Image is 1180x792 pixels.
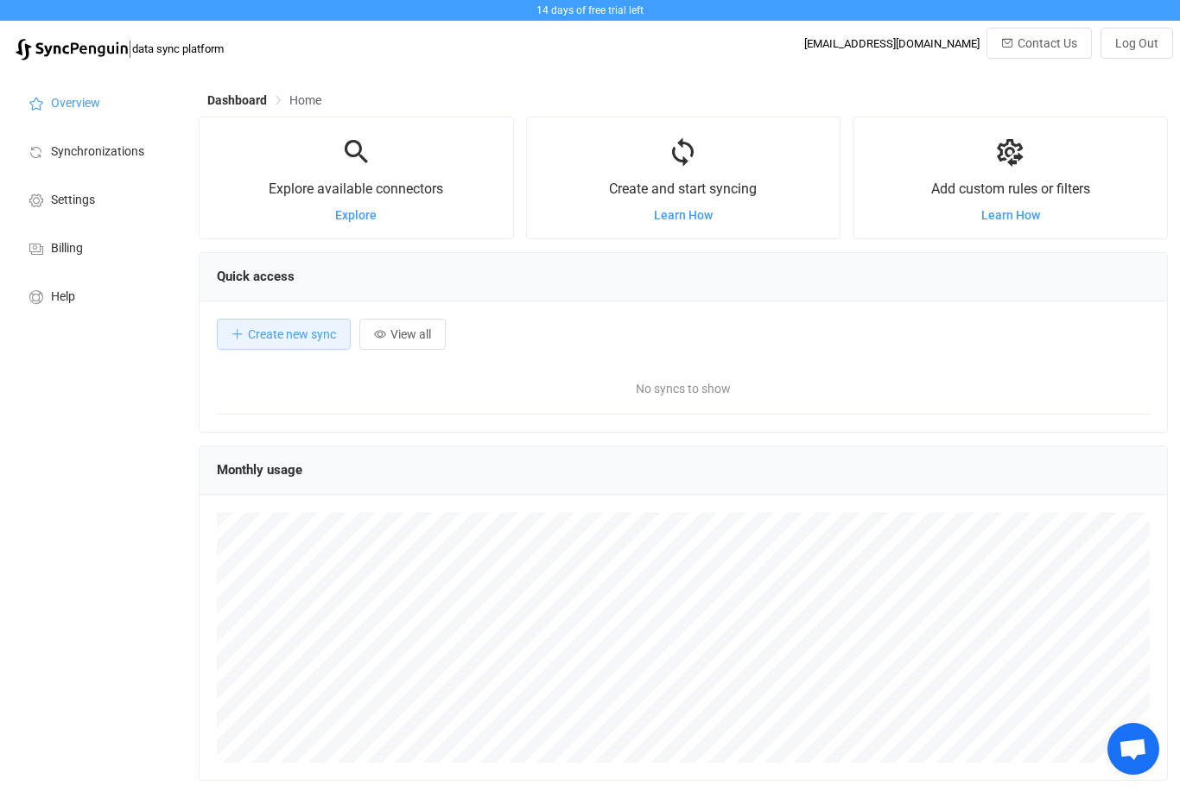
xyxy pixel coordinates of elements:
[931,181,1090,197] span: Add custom rules or filters
[16,39,128,60] img: syncpenguin.svg
[9,223,181,271] a: Billing
[335,208,377,222] a: Explore
[128,36,132,60] span: |
[536,4,644,16] span: 14 days of free trial left
[9,271,181,320] a: Help
[51,145,144,159] span: Synchronizations
[217,462,302,478] span: Monthly usage
[390,327,431,341] span: View all
[269,181,443,197] span: Explore available connectors
[248,327,336,341] span: Create new sync
[1101,28,1173,59] button: Log Out
[9,126,181,174] a: Synchronizations
[217,319,351,350] button: Create new sync
[1018,36,1077,50] span: Contact Us
[804,37,980,50] div: [EMAIL_ADDRESS][DOMAIN_NAME]
[609,181,757,197] span: Create and start syncing
[51,193,95,207] span: Settings
[217,269,295,284] span: Quick access
[207,94,321,106] div: Breadcrumb
[51,242,83,256] span: Billing
[1115,36,1158,50] span: Log Out
[16,36,224,60] a: |data sync platform
[981,208,1040,222] a: Learn How
[207,93,267,107] span: Dashboard
[654,208,713,222] a: Learn How
[51,97,100,111] span: Overview
[9,174,181,223] a: Settings
[9,78,181,126] a: Overview
[132,42,224,55] span: data sync platform
[359,319,446,350] button: View all
[1107,723,1159,775] a: Open chat
[450,363,917,415] span: No syncs to show
[51,290,75,304] span: Help
[987,28,1092,59] button: Contact Us
[289,93,321,107] span: Home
